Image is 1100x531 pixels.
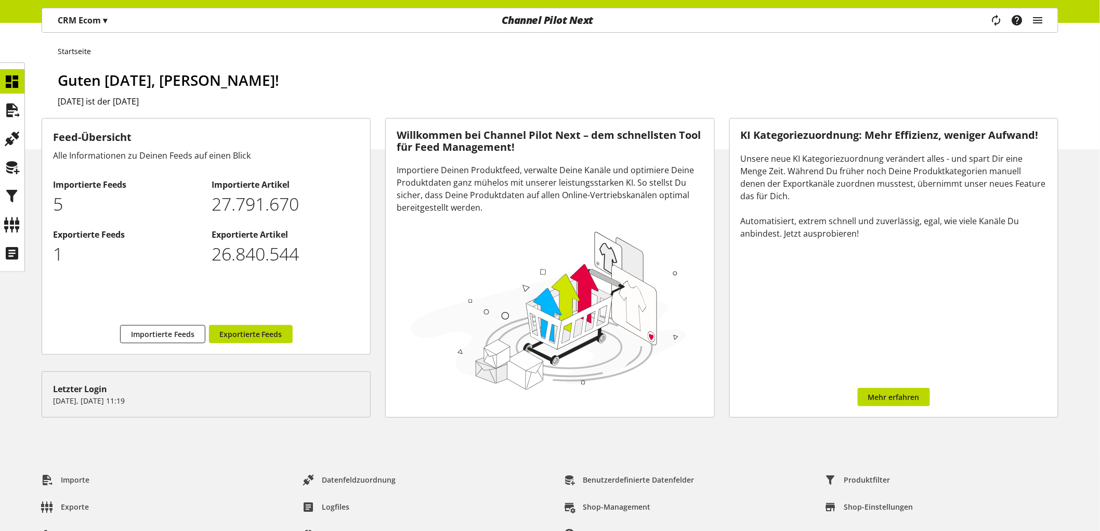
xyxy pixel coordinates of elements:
[583,474,695,485] span: Benutzerdefinierte Datenfelder
[42,8,1058,33] nav: main navigation
[741,152,1047,240] div: Unsere neue KI Kategoriezuordnung verändert alles - und spart Dir eine Menge Zeit. Während Du frü...
[58,95,1058,108] h2: [DATE] ist der [DATE]
[219,329,282,340] span: Exportierte Feeds
[53,228,201,241] h2: Exportierte Feeds
[294,498,358,516] a: Logfiles
[397,164,703,214] div: Importiere Deinen Produktfeed, verwalte Deine Kanäle und optimiere Deine Produktdaten ganz mühelo...
[53,395,359,406] p: [DATE], [DATE] 11:19
[397,129,703,153] h3: Willkommen bei Channel Pilot Next – dem schnellsten Tool für Feed Management!
[53,383,359,395] div: Letzter Login
[212,228,359,241] h2: Exportierte Artikel
[53,241,201,267] p: 1
[212,191,359,217] p: 27791670
[556,471,703,489] a: Benutzerdefinierte Datenfelder
[868,392,920,403] span: Mehr erfahren
[120,325,205,343] a: Importierte Feeds
[556,498,659,516] a: Shop-Management
[741,129,1047,141] h3: KI Kategoriezuordnung: Mehr Effizienz, weniger Aufwand!
[583,501,651,512] span: Shop-Management
[58,70,279,90] span: Guten [DATE], [PERSON_NAME]!
[61,501,89,512] span: Exporte
[817,471,899,489] a: Produktfilter
[33,471,98,489] a: Importe
[33,498,97,516] a: Exporte
[53,149,359,162] div: Alle Informationen zu Deinen Feeds auf einen Blick
[844,501,913,512] span: Shop-Einstellungen
[53,191,201,217] p: 5
[103,15,107,26] span: ▾
[294,471,404,489] a: Datenfeldzuordnung
[53,178,201,191] h2: Importierte Feeds
[61,474,89,485] span: Importe
[407,227,690,393] img: 78e1b9dcff1e8392d83655fcfc870417.svg
[817,498,922,516] a: Shop-Einstellungen
[212,178,359,191] h2: Importierte Artikel
[209,325,293,343] a: Exportierte Feeds
[322,501,349,512] span: Logfiles
[131,329,194,340] span: Importierte Feeds
[858,388,930,406] a: Mehr erfahren
[58,14,107,27] p: CRM Ecom
[212,241,359,267] p: 26840544
[844,474,891,485] span: Produktfilter
[53,129,359,145] h3: Feed-Übersicht
[322,474,396,485] span: Datenfeldzuordnung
